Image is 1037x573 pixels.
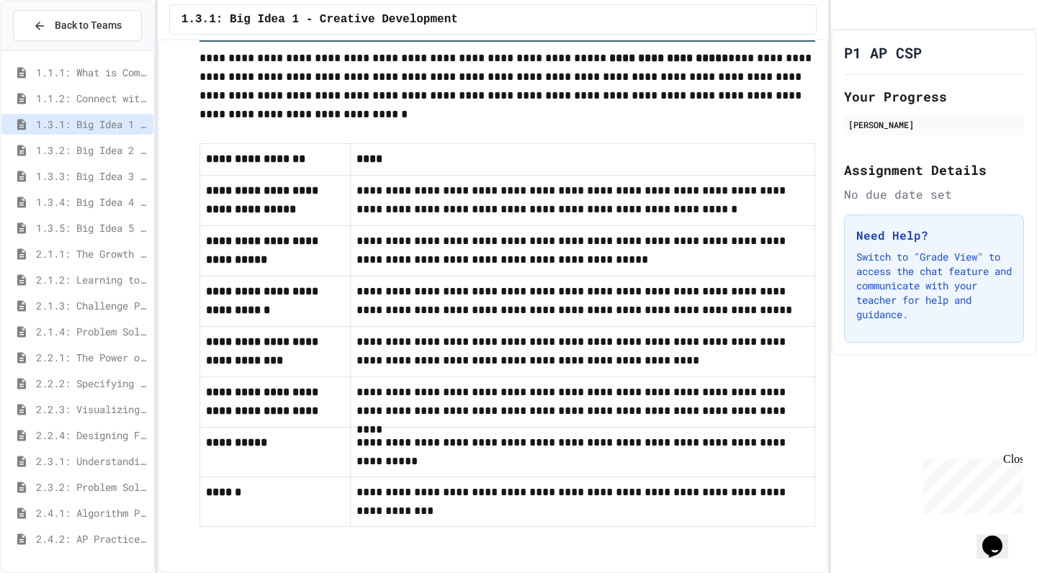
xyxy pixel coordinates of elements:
h2: Assignment Details [844,160,1024,180]
h2: Your Progress [844,86,1024,107]
span: 2.2.4: Designing Flowcharts [36,428,148,443]
h3: Need Help? [856,227,1012,244]
div: [PERSON_NAME] [848,118,1020,131]
span: 2.4.2: AP Practice Questions [36,531,148,546]
iframe: chat widget [917,453,1023,514]
h1: P1 AP CSP [844,42,922,63]
p: Switch to "Grade View" to access the chat feature and communicate with your teacher for help and ... [856,250,1012,322]
span: 2.2.2: Specifying Ideas with Pseudocode [36,376,148,391]
span: 2.1.3: Challenge Problem - The Bridge [36,298,148,313]
div: No due date set [844,186,1024,203]
span: 2.2.3: Visualizing Logic with Flowcharts [36,402,148,417]
button: Back to Teams [13,10,142,41]
span: 2.4.1: Algorithm Practice Exercises [36,505,148,520]
iframe: chat widget [977,515,1023,559]
span: 2.1.1: The Growth Mindset [36,246,148,261]
span: 1.1.1: What is Computer Science? [36,65,148,80]
span: 1.1.2: Connect with Your World [36,91,148,106]
span: 1.3.5: Big Idea 5 - Impact of Computing [36,220,148,235]
span: 1.3.2: Big Idea 2 - Data [36,143,148,158]
span: 1.3.4: Big Idea 4 - Computing Systems and Networks [36,194,148,209]
span: 1.3.1: Big Idea 1 - Creative Development [36,117,148,132]
span: 1.3.3: Big Idea 3 - Algorithms and Programming [36,168,148,184]
span: 2.3.2: Problem Solving Reflection [36,479,148,495]
span: 1.3.1: Big Idea 1 - Creative Development [181,11,458,28]
span: Back to Teams [55,18,122,33]
span: 2.3.1: Understanding Games with Flowcharts [36,454,148,469]
span: 2.2.1: The Power of Algorithms [36,350,148,365]
span: 2.1.4: Problem Solving Practice [36,324,148,339]
span: 2.1.2: Learning to Solve Hard Problems [36,272,148,287]
div: Chat with us now!Close [6,6,99,91]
